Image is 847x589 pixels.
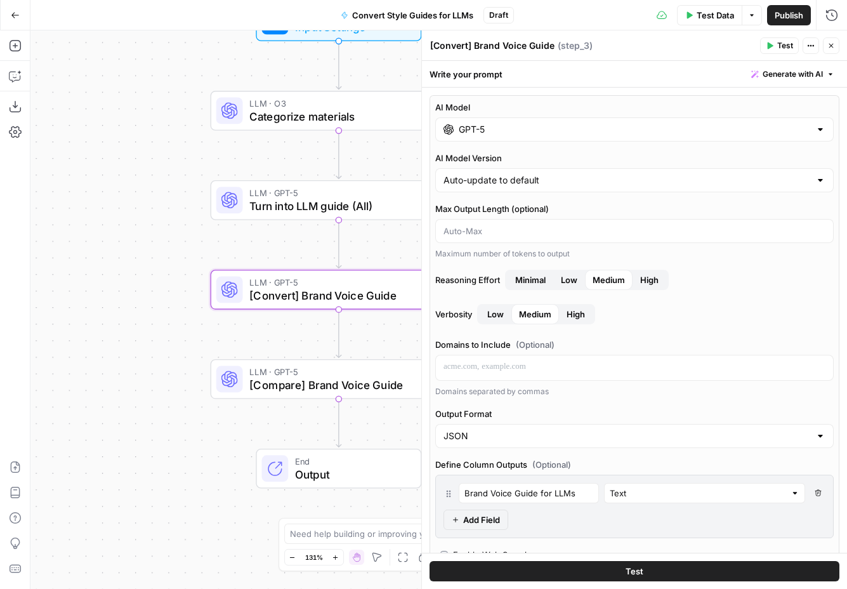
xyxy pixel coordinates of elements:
div: Maximum number of tokens to output [435,248,834,260]
span: High [567,308,585,321]
label: AI Model Version [435,152,834,164]
input: Select a model [459,123,810,136]
button: Test Data [677,5,742,25]
input: Auto-update to default [443,174,810,187]
div: LLM · GPT-5Turn into LLM guide (All)Step 2 [211,180,468,220]
span: Turn into LLM guide (All) [249,197,421,214]
span: Minimal [515,274,546,286]
label: AI Model [435,101,834,114]
span: LLM · GPT-5 [249,365,421,378]
button: Test [760,37,799,54]
span: [Convert] Brand Voice Guide [249,287,421,303]
button: Reasoning EffortLowMediumHigh [508,270,553,290]
span: Medium [593,274,625,286]
span: 131% [305,552,323,562]
div: Input Settings [211,1,468,41]
span: Publish [775,9,803,22]
input: Auto-Max [443,225,825,237]
div: EndOutput [211,449,468,489]
g: Edge from step_4 to end [336,399,341,447]
span: (Optional) [516,338,555,351]
button: VerbosityLowMedium [559,304,593,324]
span: Test Data [697,9,734,22]
input: Text [610,487,785,500]
g: Edge from start to step_1 [336,41,341,89]
span: End [295,454,408,468]
span: Test [777,40,793,51]
button: Publish [767,5,811,25]
label: Reasoning Effort [435,270,834,290]
button: Reasoning EffortMinimalLowMedium [633,270,666,290]
span: LLM · GPT-5 [249,186,421,199]
input: Enable Web SearchAllow the model to fetch up-to-date information from the web when answering ques... [440,551,448,559]
span: Low [487,308,504,321]
span: ( step_3 ) [558,39,593,52]
label: Output Format [435,407,834,420]
label: Verbosity [435,304,834,324]
input: JSON [443,430,810,442]
span: Generate with AI [763,69,823,80]
button: Test [430,561,839,581]
span: Convert Style Guides for LLMs [352,9,473,22]
span: [Compare] Brand Voice Guide [249,376,421,393]
button: Convert Style Guides for LLMs [333,5,481,25]
div: Write your prompt [422,61,847,87]
input: Field Name [464,487,593,500]
label: Max Output Length (optional) [435,202,834,215]
div: LLM · GPT-5[Compare] Brand Voice GuideStep 4 [211,359,468,399]
span: Medium [519,308,551,321]
g: Edge from step_3 to step_4 [336,310,341,358]
span: Low [561,274,577,286]
span: LLM · GPT-5 [249,275,421,289]
span: LLM · O3 [249,96,423,110]
button: Reasoning EffortMinimalMediumHigh [553,270,585,290]
g: Edge from step_1 to step_2 [336,131,341,179]
span: Draft [489,10,508,21]
div: Enable Web Search [453,548,530,561]
span: Test [626,565,643,578]
div: LLM · GPT-5[Convert] Brand Voice GuideStep 3 [211,270,468,310]
span: Categorize materials [249,108,423,124]
label: Define Column Outputs [435,458,834,471]
span: (Optional) [532,458,571,471]
span: Input Settings [295,19,377,36]
label: Domains to Include [435,338,834,351]
g: Edge from step_2 to step_3 [336,220,341,268]
span: Output [295,466,408,482]
span: Add Field [463,513,500,526]
button: VerbosityMediumHigh [480,304,511,324]
div: LLM · O3Categorize materialsStep 1 [211,91,468,131]
button: Generate with AI [746,66,839,83]
div: Domains separated by commas [435,386,834,397]
button: Add Field [443,510,508,530]
textarea: [Convert] Brand Voice Guide [430,39,555,52]
span: High [640,274,659,286]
